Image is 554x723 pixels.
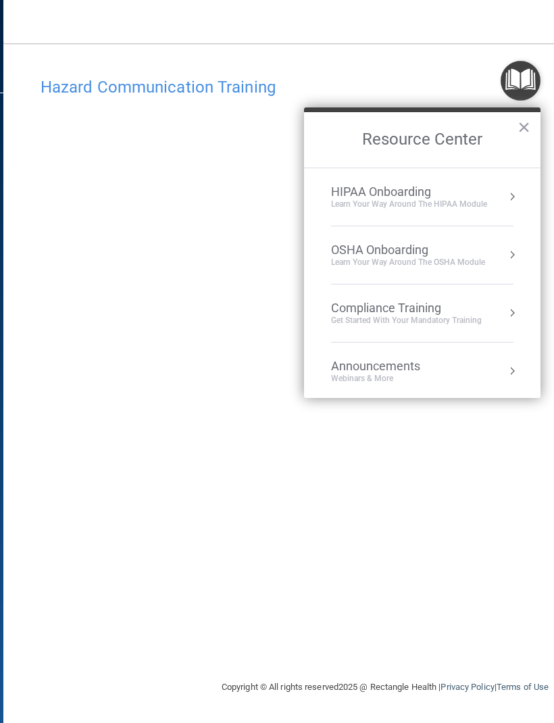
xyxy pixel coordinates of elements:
[331,359,447,374] div: Announcements
[304,112,540,168] h2: Resource Center
[304,107,540,398] div: Resource Center
[331,373,447,384] div: Webinars & More
[331,257,485,268] div: Learn your way around the OSHA module
[331,315,482,326] div: Get Started with your mandatory training
[331,184,487,199] div: HIPAA Onboarding
[331,243,485,257] div: OSHA Onboarding
[497,682,549,692] a: Terms of Use
[518,116,530,138] button: Close
[331,199,487,210] div: Learn Your Way around the HIPAA module
[440,682,494,692] a: Privacy Policy
[331,301,482,316] div: Compliance Training
[501,61,540,101] button: Open Resource Center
